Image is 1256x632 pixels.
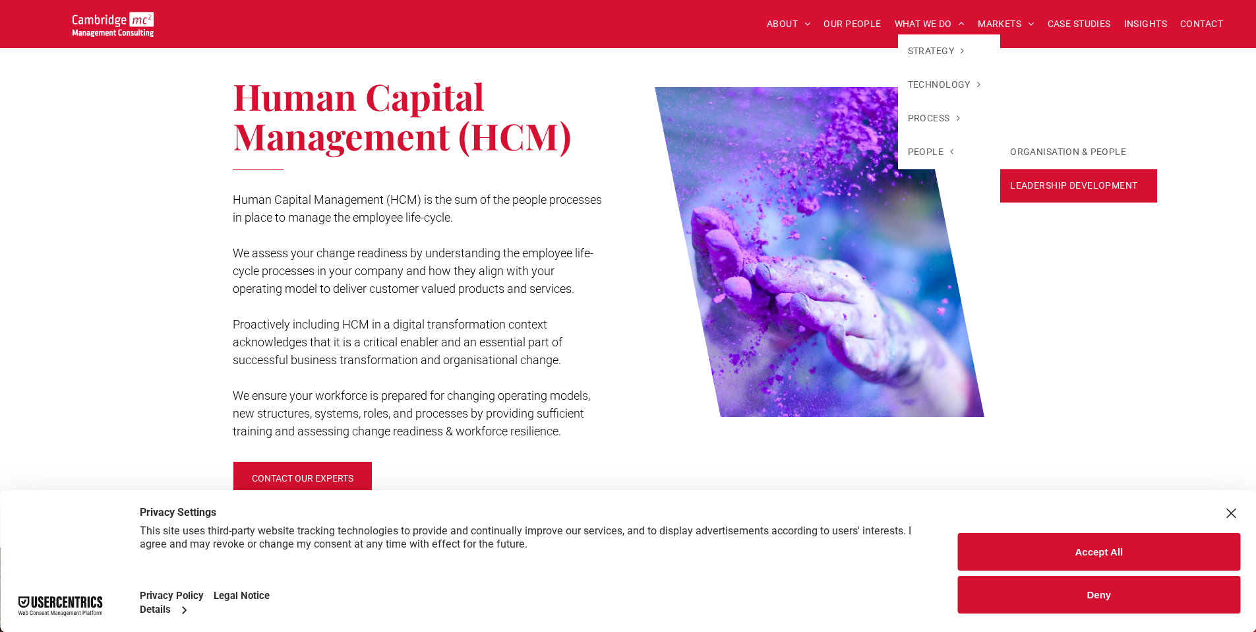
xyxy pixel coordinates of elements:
span: TECHNOLOGY [908,78,981,92]
span: Proactively including HCM in a digital transformation context acknowledges that it is a critical ... [233,317,562,367]
a: LEADERSHIP DEVELOPMENT [1000,169,1157,203]
a: TECHNOLOGY [898,68,1001,102]
span: We ensure your workforce is prepared for changing operating models, new structures, systems, role... [233,389,590,438]
a: CONTACT [1174,14,1230,34]
span: PROCESS [908,111,960,125]
span: CONTACT OUR EXPERTS [252,462,353,494]
span: We assess your change readiness by understanding the employee life-cycle processes in your compan... [233,246,593,296]
a: Your Greatest Asset is Often the Most Neglected | Organisation and People [655,75,984,429]
span: Human Capital Management (HCM) is the sum of the people processes in place to manage the employee... [233,193,602,224]
a: INSIGHTS [1118,14,1174,34]
img: Go to Homepage [73,12,154,37]
a: ORGANISATION & PEOPLE [1000,135,1157,169]
a: CONTACT OUR EXPERTS [233,461,373,495]
a: Your Business Transformed | Cambridge Management Consulting [73,14,154,28]
a: PEOPLE [898,135,1001,169]
a: OUR PEOPLE [817,14,887,34]
a: ABOUT [760,14,818,34]
a: STRATEGY [898,34,1001,68]
a: CASE STUDIES [1041,14,1118,34]
span: STRATEGY [908,44,965,58]
span: Human Capital Management (HCM) [233,71,571,160]
a: MARKETS [971,14,1040,34]
span: PEOPLE [908,145,954,159]
a: WHAT WE DO [888,14,972,34]
span: WHAT WE DO [895,14,965,34]
a: PROCESS [898,102,1001,135]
